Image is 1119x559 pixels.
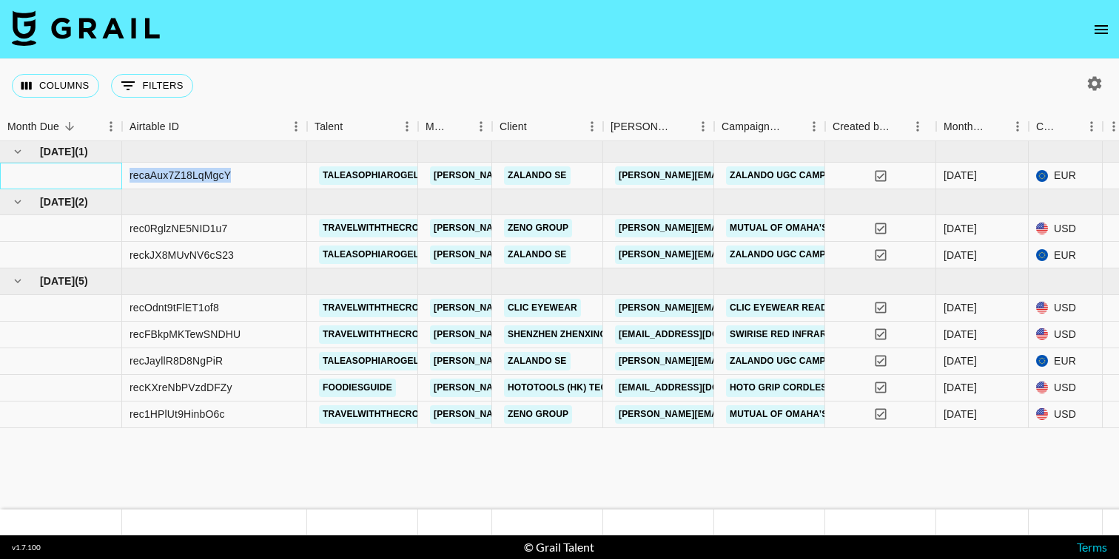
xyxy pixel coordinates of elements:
[7,112,59,141] div: Month Due
[319,166,423,185] a: taleasophiarogel
[449,116,470,137] button: Sort
[319,325,437,344] a: travelwiththecrows
[825,112,936,141] div: Created by Grail Team
[430,405,671,424] a: [PERSON_NAME][EMAIL_ADDRESS][DOMAIN_NAME]
[1086,15,1116,44] button: open drawer
[500,112,527,141] div: Client
[1029,215,1103,242] div: USD
[319,352,423,370] a: taleasophiarogel
[615,166,932,185] a: [PERSON_NAME][EMAIL_ADDRESS][PERSON_NAME][DOMAIN_NAME]
[726,219,907,237] a: Mutual of Omaha’s Advice Center
[130,353,223,368] div: recJayllR8D8NgPiR
[944,380,977,395] div: Sep '25
[615,219,932,237] a: [PERSON_NAME][EMAIL_ADDRESS][PERSON_NAME][DOMAIN_NAME]
[1029,322,1103,348] div: USD
[430,325,671,344] a: [PERSON_NAME][EMAIL_ADDRESS][DOMAIN_NAME]
[426,112,449,141] div: Manager
[611,112,671,141] div: [PERSON_NAME]
[1029,402,1103,428] div: USD
[726,325,944,344] a: Swirise Red Infrared [MEDICAL_DATA] Bag
[524,540,594,555] div: © Grail Talent
[130,380,232,395] div: recKXreNbPVzdDFZy
[1029,112,1103,141] div: Currency
[75,274,88,288] span: ( 5 )
[726,405,907,424] a: Mutual of Omaha’s Advice Center
[319,405,437,424] a: travelwiththecrows
[59,116,80,137] button: Sort
[430,379,671,397] a: [PERSON_NAME][EMAIL_ADDRESS][DOMAIN_NAME]
[692,115,714,138] button: Menu
[130,327,241,342] div: recFBkpMKTewSNDHU
[130,112,179,141] div: Airtable ID
[130,248,234,262] div: reckJX8MUvNV6cS23
[714,112,825,141] div: Campaign (Type)
[890,116,911,137] button: Sort
[1029,163,1103,189] div: EUR
[944,112,986,141] div: Month Due
[944,353,977,368] div: Sep '25
[603,112,714,141] div: Booker
[100,115,122,138] button: Menu
[504,352,571,370] a: Zalando SE
[285,115,307,138] button: Menu
[130,407,225,421] div: rec1HPlUt9HinbO6c
[430,166,671,185] a: [PERSON_NAME][EMAIL_ADDRESS][DOMAIN_NAME]
[111,74,193,98] button: Show filters
[726,352,851,370] a: Zalando UGC Campaign
[319,219,437,237] a: travelwiththecrows
[7,271,28,291] button: hide children
[418,112,492,141] div: Manager
[504,405,572,424] a: Zeno Group
[1029,375,1103,402] div: USD
[726,166,851,185] a: Zalando UGC Campaign
[907,115,929,138] button: Menu
[944,300,977,315] div: Sep '25
[40,194,75,209] span: [DATE]
[319,379,396,397] a: foodiesguide
[944,221,977,236] div: Oct '25
[504,219,572,237] a: Zeno Group
[122,112,307,141] div: Airtable ID
[504,325,765,344] a: Shenzhen Zhenxing Ruitong Technology Co., Ltd.
[315,112,343,141] div: Talent
[936,112,1029,141] div: Month Due
[986,116,1007,137] button: Sort
[1007,115,1029,138] button: Menu
[726,299,893,317] a: CliC Eyewear Reading Glasses
[504,379,716,397] a: HOTOTOOLS (HK) TECHNOLOGY CO., LIMITED
[1029,295,1103,322] div: USD
[307,112,418,141] div: Talent
[833,112,890,141] div: Created by Grail Team
[1060,116,1081,137] button: Sort
[343,116,363,137] button: Sort
[12,10,160,46] img: Grail Talent
[504,245,571,264] a: Zalando SE
[782,116,803,137] button: Sort
[527,116,548,137] button: Sort
[944,407,977,421] div: Sep '25
[179,116,200,137] button: Sort
[7,141,28,162] button: hide children
[40,144,75,159] span: [DATE]
[492,112,603,141] div: Client
[581,115,603,138] button: Menu
[504,166,571,185] a: Zalando SE
[75,194,88,209] span: ( 2 )
[430,352,671,370] a: [PERSON_NAME][EMAIL_ADDRESS][DOMAIN_NAME]
[726,245,851,264] a: Zalando UGC Campaign
[944,168,977,183] div: Nov '25
[470,115,492,138] button: Menu
[726,379,914,397] a: Hoto Grip Cordless Spin Scrubber
[615,245,932,264] a: [PERSON_NAME][EMAIL_ADDRESS][PERSON_NAME][DOMAIN_NAME]
[615,299,856,317] a: [PERSON_NAME][EMAIL_ADDRESS][DOMAIN_NAME]
[1036,112,1060,141] div: Currency
[430,299,671,317] a: [PERSON_NAME][EMAIL_ADDRESS][DOMAIN_NAME]
[430,219,671,237] a: [PERSON_NAME][EMAIL_ADDRESS][DOMAIN_NAME]
[722,112,782,141] div: Campaign (Type)
[12,74,99,98] button: Select columns
[40,274,75,288] span: [DATE]
[1029,242,1103,268] div: EUR
[7,192,28,212] button: hide children
[615,379,781,397] a: [EMAIL_ADDRESS][DOMAIN_NAME]
[130,168,231,183] div: recaAux7Z18LqMgcY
